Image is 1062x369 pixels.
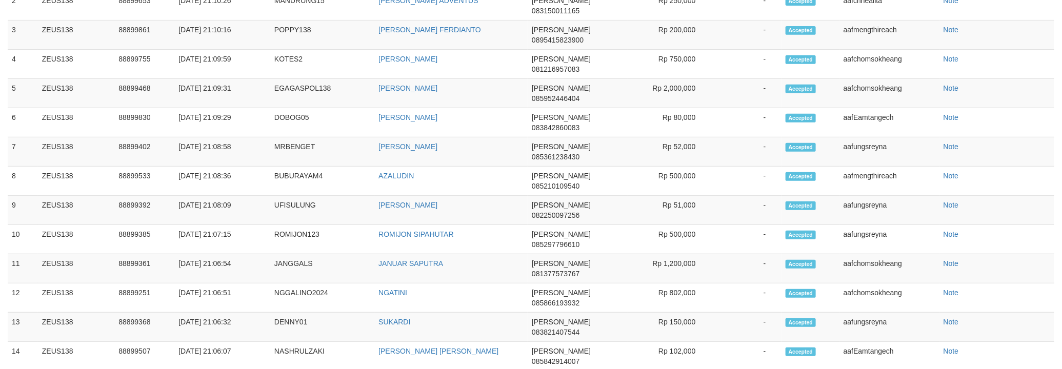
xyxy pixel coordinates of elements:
td: 88899385 [114,225,174,254]
td: - [711,20,782,50]
span: 082250097256 [532,211,579,219]
td: Rp 750,000 [628,50,711,79]
span: Accepted [786,172,816,181]
td: 10 [8,225,38,254]
span: Accepted [786,26,816,35]
td: Rp 52,000 [628,137,711,167]
td: - [711,167,782,196]
td: 88899468 [114,79,174,108]
td: UFISULUNG [270,196,374,225]
td: Rp 150,000 [628,313,711,342]
span: Accepted [786,143,816,152]
td: Rp 200,000 [628,20,711,50]
a: Note [944,347,959,355]
td: DOBOG05 [270,108,374,137]
span: 085952446404 [532,94,579,102]
td: POPPY138 [270,20,374,50]
td: - [711,283,782,313]
td: - [711,196,782,225]
td: Rp 1,200,000 [628,254,711,283]
span: [PERSON_NAME] [532,230,591,238]
span: [PERSON_NAME] [532,26,591,34]
a: Note [944,318,959,326]
td: [DATE] 21:09:31 [174,79,270,108]
a: [PERSON_NAME] [378,113,437,121]
td: ZEUS138 [38,50,114,79]
a: Note [944,84,959,92]
a: Note [944,259,959,268]
td: - [711,79,782,108]
span: 0895415823900 [532,36,584,44]
td: 88899251 [114,283,174,313]
span: 083842860083 [532,124,579,132]
td: Rp 500,000 [628,225,711,254]
a: Note [944,113,959,121]
td: aafungsreyna [839,225,939,254]
span: 085210109540 [532,182,579,190]
td: aafungsreyna [839,137,939,167]
td: - [711,137,782,167]
a: [PERSON_NAME] [PERSON_NAME] [378,347,498,355]
span: [PERSON_NAME] [532,259,591,268]
td: aafungsreyna [839,196,939,225]
td: [DATE] 21:10:16 [174,20,270,50]
td: ZEUS138 [38,108,114,137]
a: Note [944,26,959,34]
td: [DATE] 21:08:36 [174,167,270,196]
span: [PERSON_NAME] [532,113,591,121]
a: Note [944,172,959,180]
td: Rp 80,000 [628,108,711,137]
span: 085361238430 [532,153,579,161]
td: [DATE] 21:09:29 [174,108,270,137]
span: 085297796610 [532,240,579,249]
td: aafEamtangech [839,108,939,137]
td: [DATE] 21:06:54 [174,254,270,283]
span: Accepted [786,289,816,298]
td: 13 [8,313,38,342]
span: [PERSON_NAME] [532,347,591,355]
a: [PERSON_NAME] [378,55,437,63]
span: Accepted [786,318,816,327]
td: ZEUS138 [38,254,114,283]
span: Accepted [786,85,816,93]
td: EGAGASPOL138 [270,79,374,108]
td: aafmengthireach [839,167,939,196]
td: - [711,313,782,342]
td: 88899361 [114,254,174,283]
a: [PERSON_NAME] [378,84,437,92]
td: ZEUS138 [38,137,114,167]
td: [DATE] 21:08:58 [174,137,270,167]
td: 4 [8,50,38,79]
span: 083150011165 [532,7,579,15]
td: KOTES2 [270,50,374,79]
td: [DATE] 21:07:15 [174,225,270,254]
td: 3 [8,20,38,50]
td: aafchomsokheang [839,79,939,108]
a: Note [944,201,959,209]
td: Rp 500,000 [628,167,711,196]
span: 083821407544 [532,328,579,336]
td: JANGGALS [270,254,374,283]
a: Note [944,230,959,238]
td: 6 [8,108,38,137]
td: - [711,225,782,254]
td: Rp 51,000 [628,196,711,225]
td: - [711,50,782,79]
td: ZEUS138 [38,167,114,196]
td: BUBURAYAM4 [270,167,374,196]
td: 88899861 [114,20,174,50]
td: ZEUS138 [38,225,114,254]
td: aafchomsokheang [839,50,939,79]
a: [PERSON_NAME] [378,142,437,151]
span: Accepted [786,201,816,210]
td: - [711,254,782,283]
a: Note [944,55,959,63]
a: NGATINI [378,289,407,297]
td: 11 [8,254,38,283]
td: ZEUS138 [38,283,114,313]
a: Note [944,289,959,297]
td: 5 [8,79,38,108]
td: - [711,108,782,137]
td: [DATE] 21:08:09 [174,196,270,225]
span: [PERSON_NAME] [532,318,591,326]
